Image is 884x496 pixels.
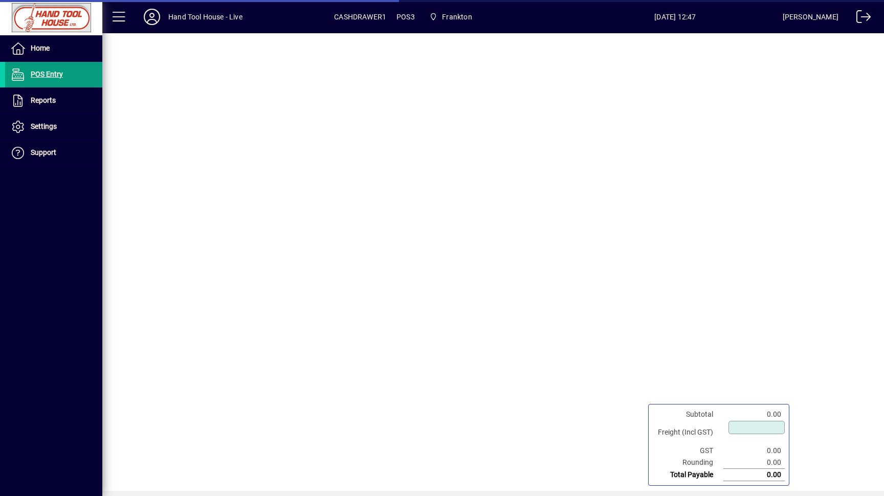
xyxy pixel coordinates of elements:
span: CASHDRAWER1 [334,9,386,25]
span: [DATE] 12:47 [568,9,783,25]
td: 0.00 [723,457,785,469]
td: Total Payable [653,469,723,481]
a: Settings [5,114,102,140]
span: Home [31,44,50,52]
div: [PERSON_NAME] [783,9,838,25]
span: Reports [31,96,56,104]
td: 0.00 [723,469,785,481]
td: 0.00 [723,445,785,457]
span: Frankton [442,9,472,25]
span: POS3 [396,9,415,25]
a: Reports [5,88,102,114]
button: Profile [136,8,168,26]
td: 0.00 [723,409,785,420]
td: Freight (Incl GST) [653,420,723,445]
div: Hand Tool House - Live [168,9,242,25]
td: Subtotal [653,409,723,420]
span: Settings [31,122,57,130]
a: Home [5,36,102,61]
span: Frankton [425,8,476,26]
a: Support [5,140,102,166]
td: GST [653,445,723,457]
span: POS Entry [31,70,63,78]
td: Rounding [653,457,723,469]
a: Logout [849,2,871,35]
span: Support [31,148,56,156]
